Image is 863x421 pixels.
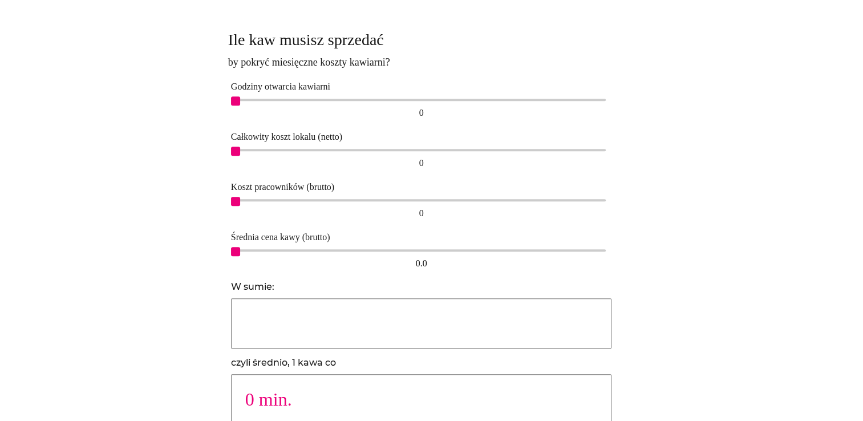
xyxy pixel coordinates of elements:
input: W sumie: [231,298,612,349]
span: by pokryć miesięczne koszty kawiarni? [228,53,615,72]
div: 0 [237,104,606,122]
label: Średnia cena kawy (brutto) [231,232,330,242]
label: czyli średnio, 1 kawa co [231,357,336,368]
label: Godziny otwarcia kawiarni [231,82,330,91]
div: 0 [237,204,606,222]
label: Koszt pracowników (brutto) [231,182,334,192]
div: 0 [237,154,606,172]
label: W sumie: [231,281,274,292]
div: 0.0 [237,254,606,273]
label: Całkowity koszt lokalu (netto) [231,132,342,141]
h2: Ile kaw musisz sprzedać [228,30,615,50]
